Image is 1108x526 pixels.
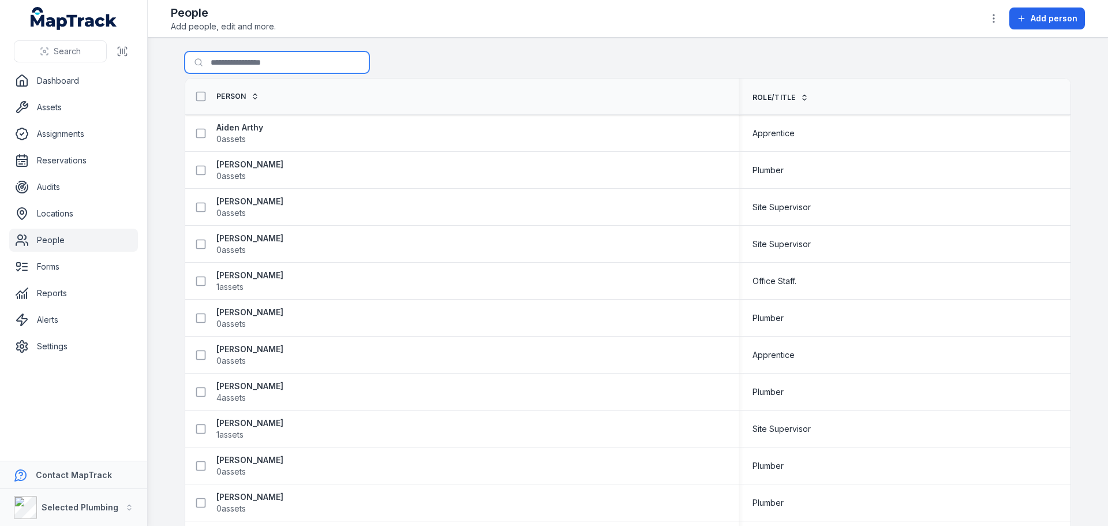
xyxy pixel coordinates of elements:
[216,307,283,330] a: [PERSON_NAME]0assets
[753,128,795,139] span: Apprentice
[753,165,784,176] span: Plumber
[216,196,283,219] a: [PERSON_NAME]0assets
[216,92,259,101] a: Person
[216,503,246,514] span: 0 assets
[753,312,784,324] span: Plumber
[216,133,246,145] span: 0 assets
[171,21,276,32] span: Add people, edit and more.
[216,380,283,392] strong: [PERSON_NAME]
[42,502,118,512] strong: Selected Plumbing
[216,159,283,182] a: [PERSON_NAME]0assets
[216,281,244,293] span: 1 assets
[1009,8,1085,29] button: Add person
[216,196,283,207] strong: [PERSON_NAME]
[216,466,246,477] span: 0 assets
[216,380,283,404] a: [PERSON_NAME]4assets
[753,238,811,250] span: Site Supervisor
[216,92,246,101] span: Person
[31,7,117,30] a: MapTrack
[216,122,263,133] strong: Aiden Arthy
[216,355,246,367] span: 0 assets
[753,349,795,361] span: Apprentice
[216,122,263,145] a: Aiden Arthy0assets
[9,96,138,119] a: Assets
[216,307,283,318] strong: [PERSON_NAME]
[9,308,138,331] a: Alerts
[216,344,283,355] strong: [PERSON_NAME]
[216,491,283,503] strong: [PERSON_NAME]
[216,233,283,244] strong: [PERSON_NAME]
[54,46,81,57] span: Search
[216,454,283,477] a: [PERSON_NAME]0assets
[216,170,246,182] span: 0 assets
[216,318,246,330] span: 0 assets
[753,275,796,287] span: Office Staff.
[216,392,246,404] span: 4 assets
[216,417,283,429] strong: [PERSON_NAME]
[753,93,808,102] a: Role/Title
[9,176,138,199] a: Audits
[216,244,246,256] span: 0 assets
[36,470,112,480] strong: Contact MapTrack
[9,202,138,225] a: Locations
[1031,13,1077,24] span: Add person
[14,40,107,62] button: Search
[9,149,138,172] a: Reservations
[753,423,811,435] span: Site Supervisor
[753,93,796,102] span: Role/Title
[9,255,138,278] a: Forms
[753,202,811,213] span: Site Supervisor
[753,386,784,398] span: Plumber
[216,233,283,256] a: [PERSON_NAME]0assets
[753,460,784,472] span: Plumber
[216,344,283,367] a: [PERSON_NAME]0assets
[9,122,138,146] a: Assignments
[216,417,283,441] a: [PERSON_NAME]1assets
[216,491,283,514] a: [PERSON_NAME]0assets
[171,5,276,21] h2: People
[9,282,138,305] a: Reports
[753,497,784,509] span: Plumber
[216,429,244,441] span: 1 assets
[216,454,283,466] strong: [PERSON_NAME]
[9,69,138,92] a: Dashboard
[216,207,246,219] span: 0 assets
[216,270,283,281] strong: [PERSON_NAME]
[216,159,283,170] strong: [PERSON_NAME]
[9,335,138,358] a: Settings
[9,229,138,252] a: People
[216,270,283,293] a: [PERSON_NAME]1assets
